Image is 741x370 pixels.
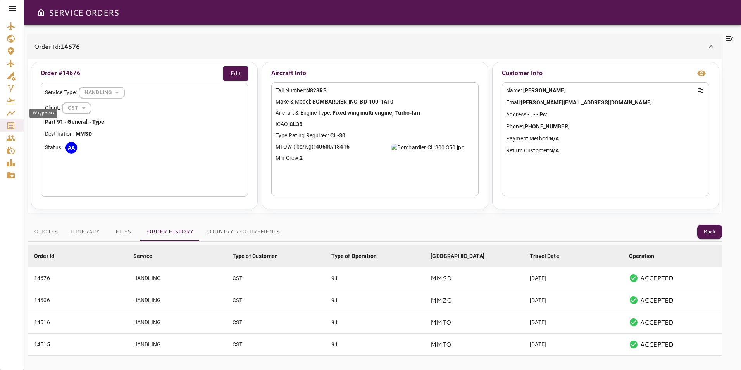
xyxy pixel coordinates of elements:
b: D [88,131,92,137]
p: MMTO [431,318,451,327]
b: Fixed wing multi engine, Turbo-fan [333,110,420,116]
p: Type Rating Required: [276,131,474,140]
td: 91 [325,333,424,355]
b: S [85,131,88,137]
b: N/A [550,135,559,142]
b: - , - - Pc: [527,111,548,118]
button: Open drawer [33,5,49,20]
p: MMTO [431,340,451,349]
p: ICAO: [276,120,474,128]
div: basic tabs example [28,223,286,241]
span: Service [133,251,162,261]
td: [DATE] [524,267,623,289]
b: BOMBARDIER INC, BD-100-1A10 [312,99,393,105]
span: Order Id [34,251,64,261]
p: Email: [506,99,705,107]
b: M [80,131,85,137]
button: Files [106,223,141,241]
p: Return Customer: [506,147,705,155]
p: Customer Info [502,69,543,78]
div: Operation [629,251,654,261]
p: MTOW (lbs/Kg): [276,143,474,151]
div: Client: [45,102,244,114]
div: Service Type: [45,87,244,99]
b: N828RB [306,87,327,93]
div: Order Id:14676 [28,59,722,213]
div: Type of Customer [233,251,277,261]
span: Operation [629,251,664,261]
p: Order Id: [34,42,80,51]
td: 91 [325,311,424,333]
p: Phone: [506,123,705,131]
p: ACCEPTED [640,340,674,349]
td: 91 [325,289,424,311]
button: Country Requirements [200,223,286,241]
span: Type of Operation [331,251,387,261]
p: MMZO [431,296,452,305]
h6: SERVICE ORDERS [49,6,119,19]
div: 14676 [34,274,121,282]
td: CST [226,267,326,289]
p: ACCEPTED [640,296,674,305]
b: N/A [549,147,558,154]
span: Type of Customer [233,251,287,261]
div: 14516 [34,318,121,326]
p: Order #14676 [41,69,80,78]
td: [DATE] [524,333,623,355]
div: AA [65,142,77,154]
div: Service [133,251,152,261]
button: view info [694,66,709,81]
p: Name: [506,86,705,95]
p: Address: [506,111,705,119]
b: 2 [300,155,303,161]
div: Type of Operation [331,251,377,261]
button: Order History [141,223,200,241]
div: Travel Date [530,251,559,261]
td: CST [226,289,326,311]
p: Destination: [45,130,244,138]
img: Bombardier CL 300 350.jpg [391,144,465,151]
td: 91 [325,267,424,289]
p: ACCEPTED [640,273,674,283]
b: 14676 [60,42,80,51]
td: HANDLING [127,289,226,311]
div: Order Id [34,251,54,261]
p: ACCEPTED [640,318,674,327]
b: CL-30 [330,132,345,138]
b: [PERSON_NAME] [523,87,566,93]
p: Payment Method: [506,135,705,143]
button: Edit [223,66,248,81]
td: HANDLING [127,333,226,355]
td: CST [226,311,326,333]
td: [DATE] [524,289,623,311]
div: Waypoints [29,109,57,118]
b: CL35 [290,121,303,127]
p: Aircraft & Engine Type: [276,109,474,117]
p: Tail Number: [276,86,474,95]
div: 14515 [34,341,121,348]
b: 40600/18416 [316,144,350,150]
b: M [76,131,80,137]
button: Back [697,225,722,239]
b: [PERSON_NAME][EMAIL_ADDRESS][DOMAIN_NAME] [521,99,652,105]
button: Itinerary [64,223,106,241]
button: Quotes [28,223,64,241]
td: CST [226,333,326,355]
span: Travel Date [530,251,569,261]
div: HANDLING [62,98,91,118]
p: Min Crew: [276,154,474,162]
td: HANDLING [127,267,226,289]
p: Status: [45,144,62,152]
div: [GEOGRAPHIC_DATA] [431,251,484,261]
td: [DATE] [524,311,623,333]
p: Aircraft Info [271,66,479,80]
td: HANDLING [127,311,226,333]
p: Part 91 - General - Type [45,118,244,126]
div: 14606 [34,296,121,304]
p: MMSD [431,273,452,283]
div: Order Id:14676 [28,34,722,59]
span: [GEOGRAPHIC_DATA] [431,251,495,261]
b: [PHONE_NUMBER] [523,123,570,130]
div: HANDLING [79,82,124,103]
p: Make & Model: [276,98,474,106]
